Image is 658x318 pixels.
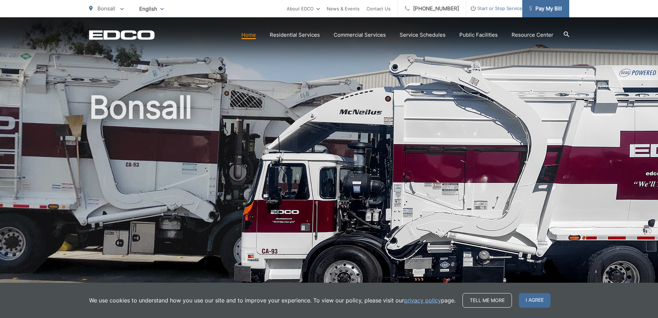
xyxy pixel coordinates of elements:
[459,31,498,39] a: Public Facilities
[400,31,446,39] a: Service Schedules
[241,31,256,39] a: Home
[97,5,115,12] span: Bonsall
[529,4,562,13] span: Pay My Bill
[334,31,386,39] a: Commercial Services
[366,4,391,13] a: Contact Us
[512,31,553,39] a: Resource Center
[287,4,320,13] a: About EDCO
[134,3,169,15] span: English
[404,296,441,305] a: privacy policy
[89,296,456,305] p: We use cookies to understand how you use our site and to improve your experience. To view our pol...
[89,90,569,309] h1: Bonsall
[519,293,551,308] span: I agree
[327,4,360,13] a: News & Events
[270,31,320,39] a: Residential Services
[462,293,512,308] a: Tell me more
[89,30,155,40] a: EDCD logo. Return to the homepage.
